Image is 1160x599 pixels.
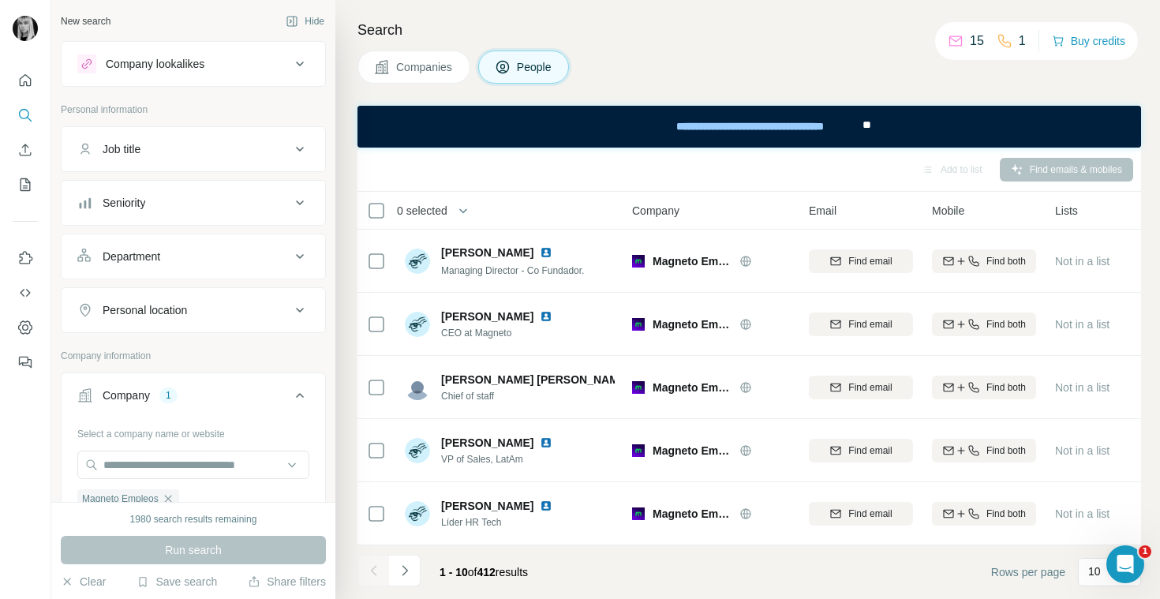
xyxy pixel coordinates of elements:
[441,326,559,340] span: CEO at Magneto
[13,101,38,129] button: Search
[137,574,217,590] button: Save search
[82,492,159,506] span: Magneto Empleos
[103,141,140,157] div: Job title
[275,9,335,33] button: Hide
[809,313,913,336] button: Find email
[441,515,559,530] span: Líder HR Tech
[62,291,325,329] button: Personal location
[653,316,732,332] span: Magneto Empleos
[130,512,257,526] div: 1980 search results remaining
[517,59,553,75] span: People
[1088,563,1101,579] p: 10
[809,502,913,526] button: Find email
[62,130,325,168] button: Job title
[62,45,325,83] button: Company lookalikes
[389,555,421,586] button: Navigate to next page
[540,246,552,259] img: LinkedIn logo
[441,372,630,387] span: [PERSON_NAME] [PERSON_NAME]
[1055,318,1109,331] span: Not in a list
[653,253,732,269] span: Magneto Empleos
[970,32,984,51] p: 15
[405,501,430,526] img: Avatar
[991,564,1065,580] span: Rows per page
[13,244,38,272] button: Use Surfe on LinkedIn
[103,387,150,403] div: Company
[848,507,892,521] span: Find email
[61,349,326,363] p: Company information
[932,313,1036,336] button: Find both
[397,203,447,219] span: 0 selected
[932,376,1036,399] button: Find both
[1019,32,1026,51] p: 1
[441,452,559,466] span: VP of Sales, LatAm
[61,574,106,590] button: Clear
[61,14,110,28] div: New search
[441,310,533,323] span: [PERSON_NAME]
[932,203,964,219] span: Mobile
[477,566,496,578] span: 412
[440,566,468,578] span: 1 - 10
[986,317,1026,331] span: Find both
[1139,545,1151,558] span: 1
[1055,444,1109,457] span: Not in a list
[103,249,160,264] div: Department
[632,203,679,219] span: Company
[540,310,552,323] img: LinkedIn logo
[441,265,584,276] span: Managing Director - Co Fundador.
[13,348,38,376] button: Feedback
[159,388,178,402] div: 1
[13,170,38,199] button: My lists
[1055,381,1109,394] span: Not in a list
[13,313,38,342] button: Dashboard
[653,380,732,395] span: Magneto Empleos
[632,255,645,268] img: Logo of Magneto Empleos
[809,203,836,219] span: Email
[405,312,430,337] img: Avatar
[1055,203,1078,219] span: Lists
[986,380,1026,395] span: Find both
[632,444,645,457] img: Logo of Magneto Empleos
[986,444,1026,458] span: Find both
[986,507,1026,521] span: Find both
[13,16,38,41] img: Avatar
[848,254,892,268] span: Find email
[540,500,552,512] img: LinkedIn logo
[440,566,528,578] span: results
[62,184,325,222] button: Seniority
[1055,255,1109,268] span: Not in a list
[632,507,645,520] img: Logo of Magneto Empleos
[103,195,145,211] div: Seniority
[986,254,1026,268] span: Find both
[441,389,615,403] span: Chief of staff
[653,506,732,522] span: Magneto Empleos
[809,439,913,462] button: Find email
[1055,507,1109,520] span: Not in a list
[13,136,38,164] button: Enrich CSV
[848,317,892,331] span: Find email
[809,249,913,273] button: Find email
[809,376,913,399] button: Find email
[653,443,732,459] span: Magneto Empleos
[848,380,892,395] span: Find email
[441,435,533,451] span: [PERSON_NAME]
[357,19,1141,41] h4: Search
[13,66,38,95] button: Quick start
[405,438,430,463] img: Avatar
[77,421,309,441] div: Select a company name or website
[405,375,430,400] img: Avatar
[540,436,552,449] img: LinkedIn logo
[248,574,326,590] button: Share filters
[103,302,187,318] div: Personal location
[441,498,533,514] span: [PERSON_NAME]
[932,502,1036,526] button: Find both
[632,318,645,331] img: Logo of Magneto Empleos
[106,56,204,72] div: Company lookalikes
[62,376,325,421] button: Company1
[468,566,477,578] span: of
[441,245,533,260] span: [PERSON_NAME]
[932,439,1036,462] button: Find both
[632,381,645,394] img: Logo of Magneto Empleos
[13,279,38,307] button: Use Surfe API
[357,106,1141,148] iframe: Banner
